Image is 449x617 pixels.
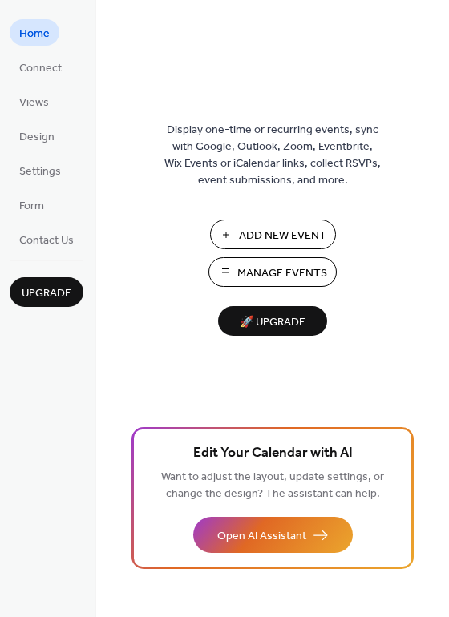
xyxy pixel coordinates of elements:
[217,528,306,545] span: Open AI Assistant
[237,265,327,282] span: Manage Events
[10,277,83,307] button: Upgrade
[19,163,61,180] span: Settings
[218,306,327,336] button: 🚀 Upgrade
[19,26,50,42] span: Home
[19,129,55,146] span: Design
[193,517,353,553] button: Open AI Assistant
[193,442,353,465] span: Edit Your Calendar with AI
[10,54,71,80] a: Connect
[10,192,54,218] a: Form
[19,60,62,77] span: Connect
[10,157,71,183] a: Settings
[10,19,59,46] a: Home
[22,285,71,302] span: Upgrade
[228,312,318,333] span: 🚀 Upgrade
[239,228,326,244] span: Add New Event
[161,466,384,505] span: Want to adjust the layout, update settings, or change the design? The assistant can help.
[164,122,381,189] span: Display one-time or recurring events, sync with Google, Outlook, Zoom, Eventbrite, Wix Events or ...
[208,257,337,287] button: Manage Events
[10,88,59,115] a: Views
[210,220,336,249] button: Add New Event
[10,226,83,252] a: Contact Us
[10,123,64,149] a: Design
[19,232,74,249] span: Contact Us
[19,95,49,111] span: Views
[19,198,44,215] span: Form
